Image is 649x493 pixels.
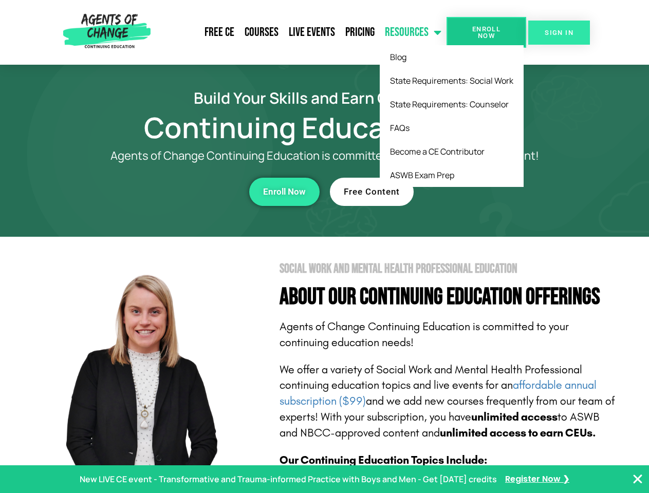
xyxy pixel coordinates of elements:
a: SIGN IN [528,21,590,45]
a: Courses [239,20,284,45]
p: New LIVE CE event - Transformative and Trauma-informed Practice with Boys and Men - Get [DATE] cr... [80,472,497,487]
b: Our Continuing Education Topics Include: [280,453,487,467]
a: State Requirements: Social Work [380,69,524,92]
a: FAQs [380,116,524,140]
button: Close Banner [632,473,644,485]
b: unlimited access [471,410,558,424]
a: ASWB Exam Prep [380,163,524,187]
h2: Social Work and Mental Health Professional Education [280,262,618,275]
span: SIGN IN [545,29,573,36]
a: State Requirements: Counselor [380,92,524,116]
a: Enroll Now [447,17,526,48]
h4: About Our Continuing Education Offerings [280,286,618,309]
a: Live Events [284,20,340,45]
b: unlimited access to earn CEUs. [440,426,596,440]
p: We offer a variety of Social Work and Mental Health Professional continuing education topics and ... [280,362,618,441]
a: Register Now ❯ [505,472,569,487]
a: Free CE [199,20,239,45]
a: Enroll Now [249,178,320,206]
h2: Build Your Skills and Earn CE Credits [32,90,618,105]
a: Free Content [330,178,414,206]
span: Agents of Change Continuing Education is committed to your continuing education needs! [280,320,569,349]
a: Blog [380,45,524,69]
a: Resources [380,20,447,45]
span: Enroll Now [463,26,510,39]
h1: Continuing Education (CE) [32,116,618,139]
p: Agents of Change Continuing Education is committed to your career development! [73,149,577,162]
a: Become a CE Contributor [380,140,524,163]
ul: Resources [380,45,524,187]
span: Enroll Now [263,187,306,196]
span: Free Content [344,187,400,196]
a: Pricing [340,20,380,45]
nav: Menu [155,20,447,45]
